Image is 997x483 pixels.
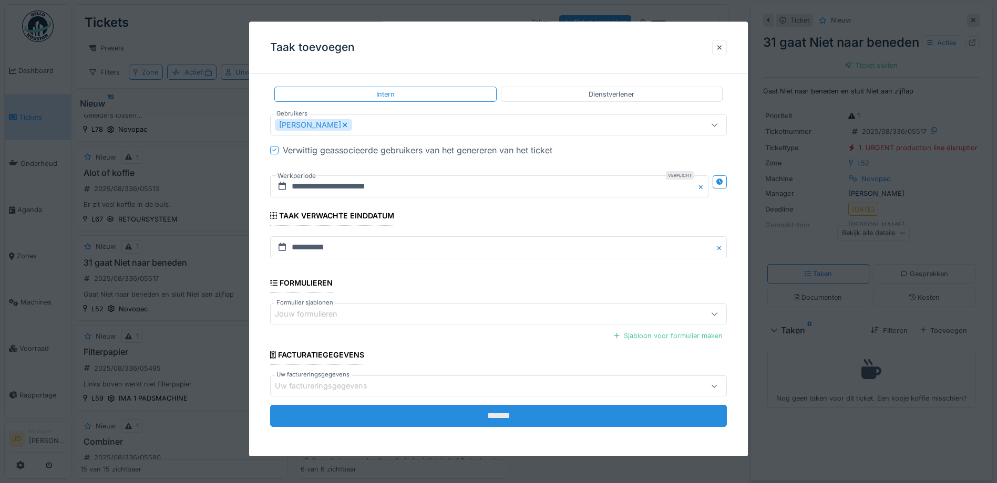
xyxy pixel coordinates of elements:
[274,371,352,380] label: Uw factureringsgegevens
[275,309,352,320] div: Jouw formulieren
[270,208,394,226] div: Taak verwachte einddatum
[276,170,317,182] label: Werkperiode
[275,119,352,131] div: [PERSON_NAME]
[589,89,634,99] div: Dienstverlener
[610,329,727,343] div: Sjabloon voor formulier maken
[270,275,333,293] div: Formulieren
[274,109,310,118] label: Gebruikers
[270,41,355,54] h3: Taak toevoegen
[697,175,708,197] button: Close
[274,298,335,307] label: Formulier sjablonen
[666,171,694,180] div: Verplicht
[715,236,727,258] button: Close
[283,144,552,156] div: Verwittig geassocieerde gebruikers van het genereren van het ticket
[376,89,395,99] div: Intern
[270,348,364,365] div: Facturatiegegevens
[275,381,382,392] div: Uw factureringsgegevens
